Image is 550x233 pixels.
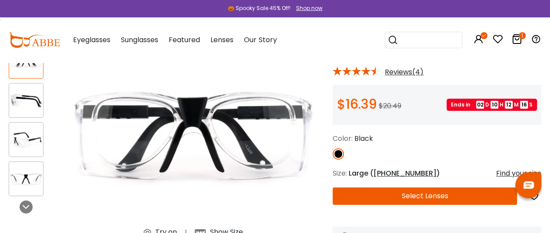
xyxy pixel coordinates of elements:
[9,92,43,109] img: Gates Mills Black Plastic SportsGlasses Frames from ABBE Glasses
[520,101,528,109] span: 16
[519,32,526,39] i: 1
[244,35,277,45] span: Our Story
[514,101,519,109] span: M
[385,68,423,76] span: Reviews(4)
[333,133,353,143] span: Color:
[529,101,533,109] span: S
[333,187,517,205] button: Select Lenses
[296,4,323,12] div: Shop now
[490,101,498,109] span: 10
[354,133,373,143] span: Black
[292,4,323,12] a: Shop now
[9,32,60,48] img: abbeglasses.com
[373,168,437,178] span: [PHONE_NUMBER]
[505,101,513,109] span: 12
[9,170,43,187] img: Gates Mills Black Plastic SportsGlasses Frames from ABBE Glasses
[476,101,484,109] span: 02
[496,168,541,179] div: Find your size
[485,101,489,109] span: D
[337,95,377,113] span: $16.39
[523,181,534,189] img: chat
[512,36,522,46] a: 1
[169,35,200,45] span: Featured
[451,101,475,109] span: Ends in
[500,101,503,109] span: H
[333,168,347,178] span: Size:
[349,168,440,178] span: Large ( )
[121,35,158,45] span: Sunglasses
[73,35,110,45] span: Eyeglasses
[9,131,43,148] img: Gates Mills Black Plastic SportsGlasses Frames from ABBE Glasses
[228,4,290,12] div: 🎃 Spooky Sale 45% Off!
[379,101,401,111] span: $20.49
[210,35,233,45] span: Lenses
